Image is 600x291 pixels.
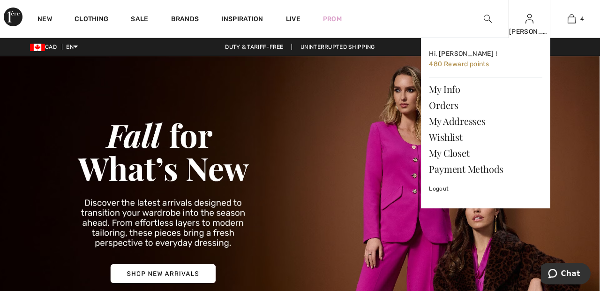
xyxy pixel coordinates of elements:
span: Inspiration [221,15,263,25]
a: Orders [429,97,542,113]
img: Canadian Dollar [30,44,45,51]
a: Brands [171,15,199,25]
img: search the website [484,13,492,24]
a: My Closet [429,145,542,161]
a: Live [286,14,300,24]
a: Logout [429,177,542,200]
iframe: Opens a widget where you can chat to one of our agents [541,263,591,286]
a: Sale [131,15,148,25]
a: Prom [323,14,342,24]
span: Hi, [PERSON_NAME] ! [429,50,497,58]
a: Payment Methods [429,161,542,177]
img: My Info [525,13,533,24]
a: 4 [551,13,592,24]
a: Sign In [525,14,533,23]
a: Clothing [75,15,108,25]
span: 480 Reward points [429,60,489,68]
img: 1ère Avenue [4,8,22,26]
a: New [37,15,52,25]
a: Hi, [PERSON_NAME] ! 480 Reward points [429,46,542,73]
span: EN [66,44,78,50]
div: [PERSON_NAME] [509,27,550,37]
a: My Info [429,81,542,97]
a: My Addresses [429,113,542,129]
a: Wishlist [429,129,542,145]
span: 4 [580,15,584,23]
span: CAD [30,44,60,50]
img: My Bag [568,13,576,24]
